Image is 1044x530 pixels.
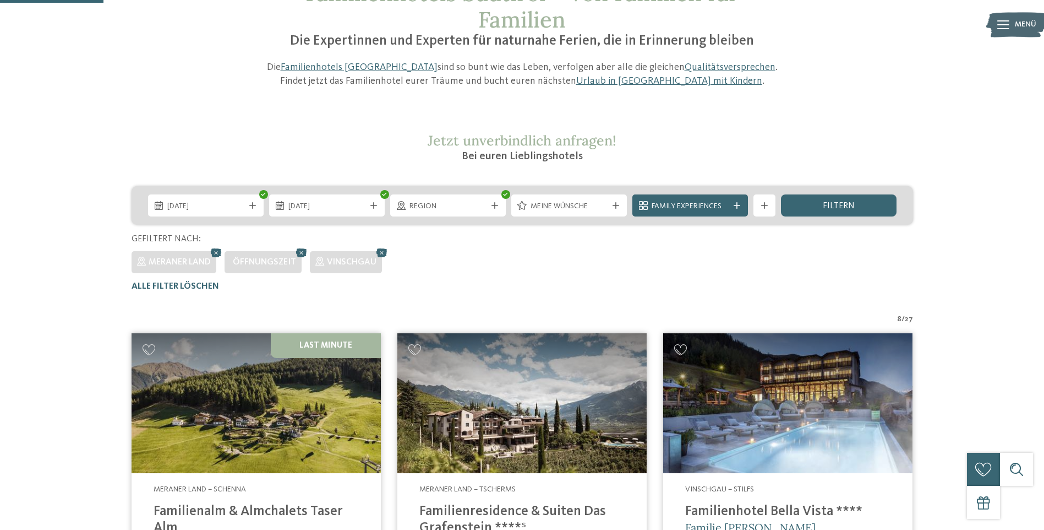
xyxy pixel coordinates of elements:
[149,258,211,267] span: Meraner Land
[290,34,754,48] span: Die Expertinnen und Experten für naturnahe Ferien, die in Erinnerung bleiben
[823,202,855,210] span: filtern
[288,201,365,212] span: [DATE]
[685,504,890,520] h4: Familienhotel Bella Vista ****
[897,314,901,325] span: 8
[652,201,729,212] span: Family Experiences
[154,485,246,493] span: Meraner Land – Schenna
[261,61,784,88] p: Die sind so bunt wie das Leben, verfolgen aber alle die gleichen . Findet jetzt das Familienhotel...
[132,235,201,244] span: Gefiltert nach:
[281,62,438,72] a: Familienhotels [GEOGRAPHIC_DATA]
[901,314,905,325] span: /
[419,485,516,493] span: Meraner Land – Tscherms
[905,314,913,325] span: 27
[409,201,487,212] span: Region
[233,258,296,267] span: Öffnungszeit
[531,201,608,212] span: Meine Wünsche
[132,333,381,474] img: Familienhotels gesucht? Hier findet ihr die besten!
[397,333,647,474] img: Familienhotels gesucht? Hier findet ihr die besten!
[132,282,219,291] span: Alle Filter löschen
[576,76,762,86] a: Urlaub in [GEOGRAPHIC_DATA] mit Kindern
[685,62,775,72] a: Qualitätsversprechen
[685,485,754,493] span: Vinschgau – Stilfs
[327,258,376,267] span: Vinschgau
[167,201,244,212] span: [DATE]
[663,333,912,474] img: Familienhotels gesucht? Hier findet ihr die besten!
[428,132,616,149] span: Jetzt unverbindlich anfragen!
[462,151,583,162] span: Bei euren Lieblingshotels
